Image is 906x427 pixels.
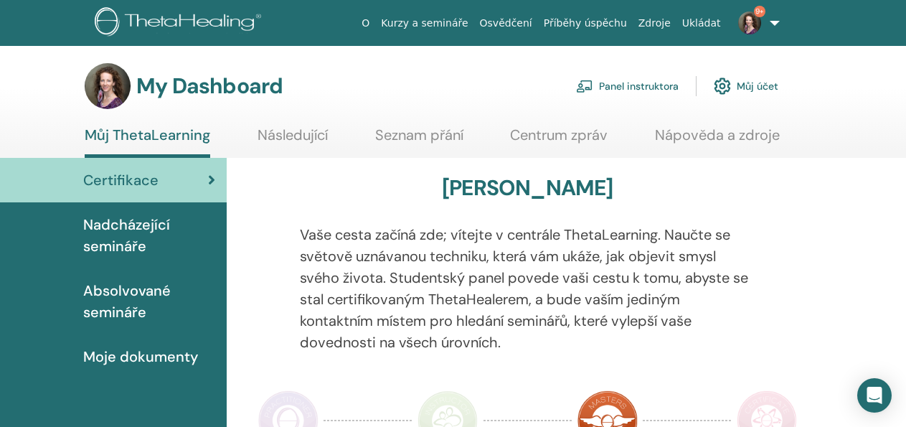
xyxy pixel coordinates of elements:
span: 9+ [754,6,765,17]
a: Následující [258,126,328,154]
span: Absolvované semináře [83,280,215,323]
a: Panel instruktora [576,70,679,102]
img: default.jpg [738,11,761,34]
a: O [356,10,375,37]
a: Nápověda a zdroje [655,126,780,154]
span: Moje dokumenty [83,346,198,367]
img: cog.svg [714,74,731,98]
p: Vaše cesta začíná zde; vítejte v centrále ThetaLearning. Naučte se světově uznávanou techniku, kt... [300,224,755,353]
img: logo.png [95,7,266,39]
h3: My Dashboard [136,73,283,99]
a: Můj účet [714,70,778,102]
a: Centrum zpráv [510,126,608,154]
a: Příběhy úspěchu [538,10,633,37]
a: Seznam přání [375,126,463,154]
a: Kurzy a semináře [375,10,473,37]
a: Zdroje [633,10,676,37]
a: Můj ThetaLearning [85,126,210,158]
h3: [PERSON_NAME] [442,175,613,201]
div: Open Intercom Messenger [857,378,892,413]
img: default.jpg [85,63,131,109]
img: chalkboard-teacher.svg [576,80,593,93]
a: Ukládat [676,10,727,37]
span: Nadcházející semináře [83,214,215,257]
a: Osvědčení [474,10,538,37]
span: Certifikace [83,169,159,191]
